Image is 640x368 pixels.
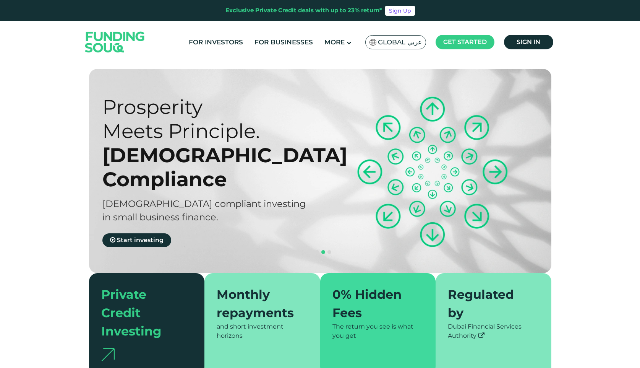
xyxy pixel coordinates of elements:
[102,210,334,224] div: in small business finance.
[320,249,326,255] button: navigation
[102,143,334,191] div: [DEMOGRAPHIC_DATA] Compliance
[308,249,314,255] button: navigation
[187,36,245,49] a: For Investors
[332,322,424,340] div: The return you see is what you get
[225,6,382,15] div: Exclusive Private Credit deals with up to 23% return*
[101,348,115,361] img: arrow
[217,322,308,340] div: and short investment horizons
[324,38,345,46] span: More
[504,35,553,49] a: Sign in
[369,39,376,46] img: SA Flag
[102,95,334,119] div: Prosperity
[217,285,299,322] div: Monthly repayments
[102,119,334,143] div: Meets Principle.
[517,38,540,46] span: Sign in
[102,197,334,210] div: [DEMOGRAPHIC_DATA] compliant investing
[378,38,422,47] span: Global عربي
[102,233,171,247] a: Start investing
[332,285,415,322] div: 0% Hidden Fees
[117,236,164,244] span: Start investing
[326,249,332,255] button: navigation
[443,38,487,46] span: Get started
[78,23,152,61] img: Logo
[448,285,530,322] div: Regulated by
[448,322,539,340] div: Dubai Financial Services Authority
[253,36,315,49] a: For Businesses
[385,6,415,16] a: Sign Up
[314,249,320,255] button: navigation
[101,285,183,340] div: Private Credit Investing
